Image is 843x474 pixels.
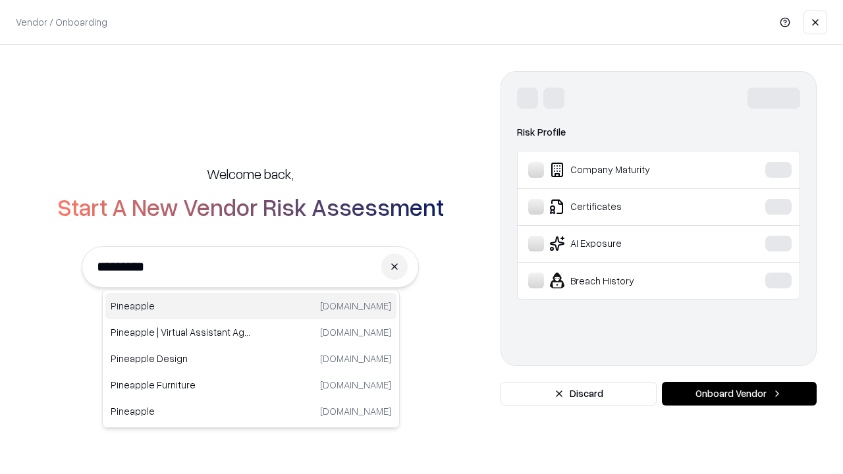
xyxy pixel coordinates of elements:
[528,273,725,288] div: Breach History
[111,378,251,392] p: Pineapple Furniture
[111,325,251,339] p: Pineapple | Virtual Assistant Agency
[102,290,400,428] div: Suggestions
[111,299,251,313] p: Pineapple
[207,165,294,183] h5: Welcome back,
[57,194,444,220] h2: Start A New Vendor Risk Assessment
[320,378,391,392] p: [DOMAIN_NAME]
[320,325,391,339] p: [DOMAIN_NAME]
[517,124,800,140] div: Risk Profile
[320,404,391,418] p: [DOMAIN_NAME]
[528,236,725,251] div: AI Exposure
[662,382,817,406] button: Onboard Vendor
[320,299,391,313] p: [DOMAIN_NAME]
[501,382,657,406] button: Discard
[320,352,391,365] p: [DOMAIN_NAME]
[111,404,251,418] p: Pineapple
[111,352,251,365] p: Pineapple Design
[16,15,107,29] p: Vendor / Onboarding
[528,162,725,178] div: Company Maturity
[528,199,725,215] div: Certificates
